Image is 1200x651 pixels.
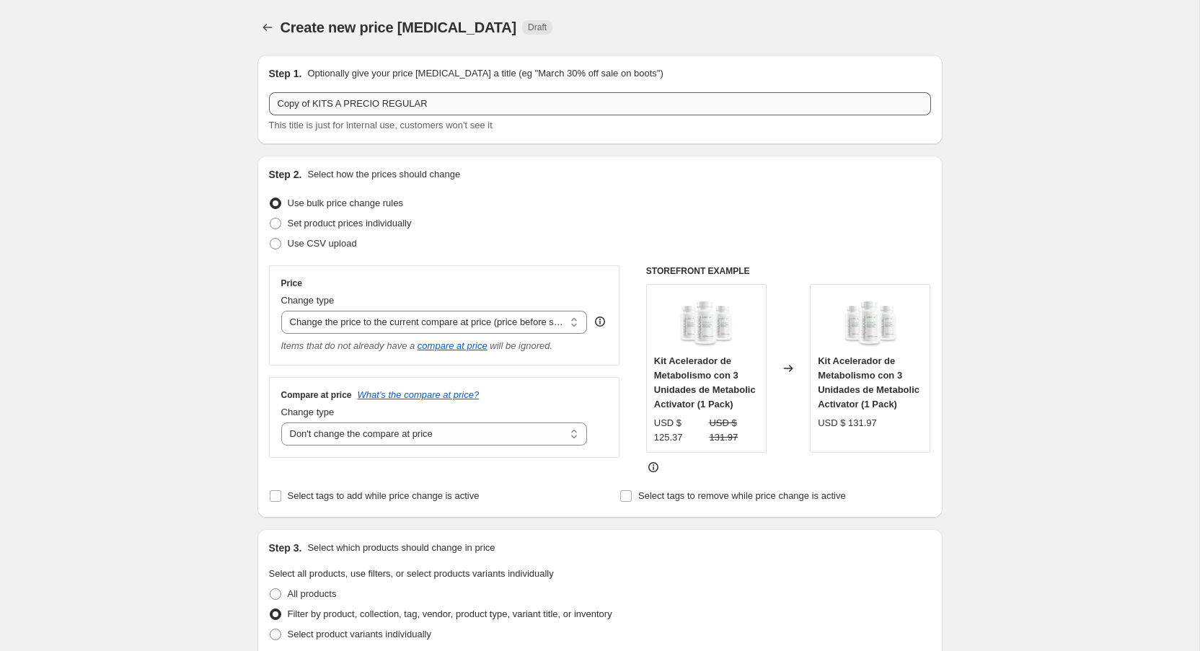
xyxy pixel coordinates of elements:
[269,92,931,115] input: 30% off holiday sale
[281,295,335,306] span: Change type
[307,66,663,81] p: Optionally give your price [MEDICAL_DATA] a title (eg "March 30% off sale on boots")
[677,292,735,350] img: metabolicactivator03_80x.jpg
[257,17,278,37] button: Price change jobs
[288,490,480,501] span: Select tags to add while price change is active
[269,541,302,555] h2: Step 3.
[418,340,487,351] button: compare at price
[593,314,607,329] div: help
[288,629,431,639] span: Select product variants individually
[281,407,335,417] span: Change type
[281,19,517,35] span: Create new price [MEDICAL_DATA]
[654,416,704,445] div: USD $ 125.37
[269,167,302,182] h2: Step 2.
[842,292,899,350] img: metabolicactivator03_80x.jpg
[281,340,415,351] i: Items that do not already have a
[288,218,412,229] span: Set product prices individually
[818,355,919,409] span: Kit Acelerador de Metabolismo con 3 Unidades de Metabolic Activator (1 Pack)
[638,490,846,501] span: Select tags to remove while price change is active
[281,278,302,289] h3: Price
[269,120,493,130] span: This title is just for internal use, customers won't see it
[288,238,357,249] span: Use CSV upload
[288,588,337,599] span: All products
[646,265,931,277] h6: STOREFRONT EXAMPLE
[358,389,480,400] button: What's the compare at price?
[818,416,877,430] div: USD $ 131.97
[307,167,460,182] p: Select how the prices should change
[281,389,352,401] h3: Compare at price
[269,66,302,81] h2: Step 1.
[288,198,403,208] span: Use bulk price change rules
[654,355,756,409] span: Kit Acelerador de Metabolismo con 3 Unidades de Metabolic Activator (1 Pack)
[490,340,552,351] i: will be ignored.
[307,541,495,555] p: Select which products should change in price
[288,608,612,619] span: Filter by product, collection, tag, vendor, product type, variant title, or inventory
[269,568,554,579] span: Select all products, use filters, or select products variants individually
[709,416,759,445] strike: USD $ 131.97
[528,22,547,33] span: Draft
